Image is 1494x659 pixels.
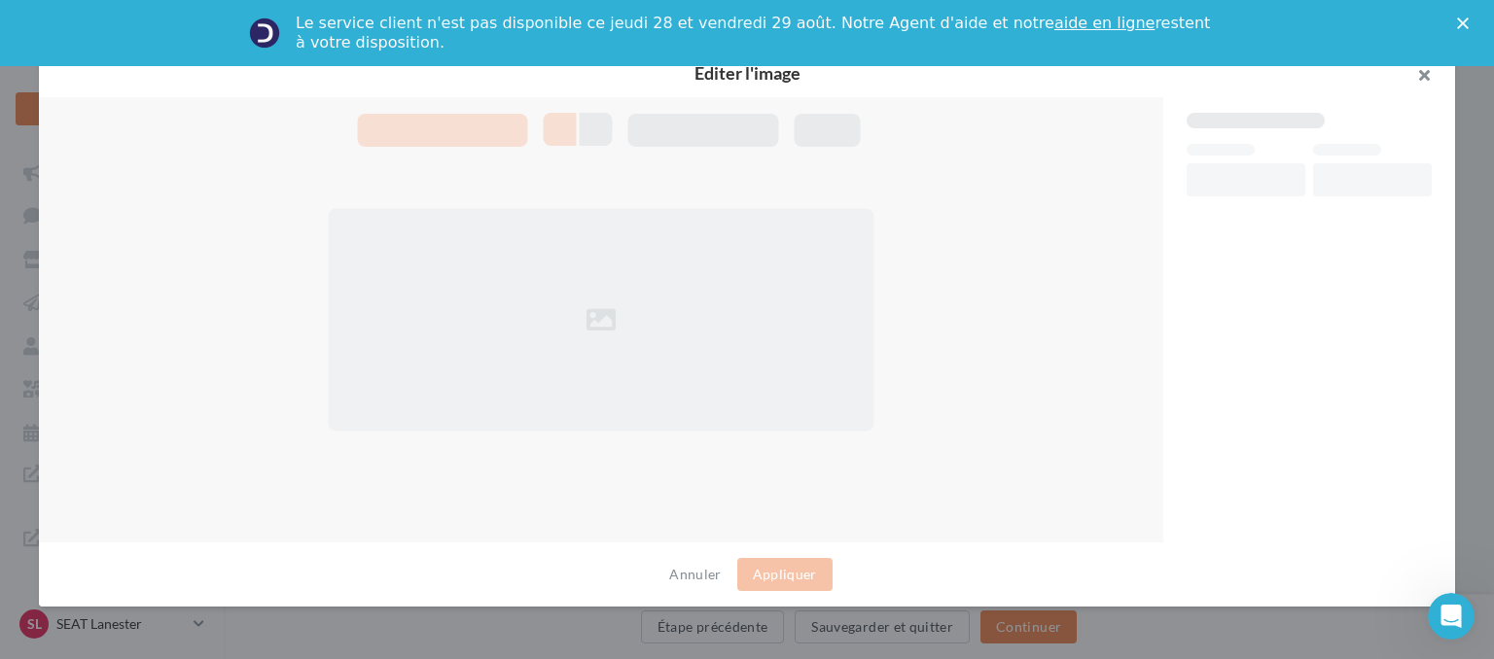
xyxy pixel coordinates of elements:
[737,558,833,591] button: Appliquer
[661,563,729,586] button: Annuler
[1054,14,1155,32] a: aide en ligne
[249,17,280,49] img: Profile image for Service-Client
[1457,17,1476,29] div: Fermer
[296,14,1214,52] div: Le service client n'est pas disponible ce jeudi 28 et vendredi 29 août. Notre Agent d'aide et not...
[70,64,1424,82] h2: Editer l'image
[1428,593,1475,640] iframe: Intercom live chat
